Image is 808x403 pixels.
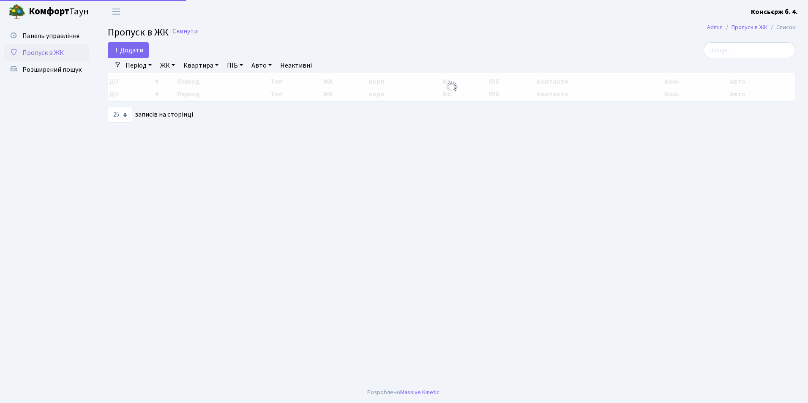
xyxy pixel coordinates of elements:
[751,7,798,17] a: Консьєрж б. 4.
[22,65,82,74] span: Розширений пошук
[108,107,132,123] select: записів на сторінці
[224,58,246,73] a: ПІБ
[445,80,459,94] img: Обробка...
[180,58,222,73] a: Квартира
[157,58,178,73] a: ЖК
[29,5,69,18] b: Комфорт
[4,44,89,61] a: Пропуск в ЖК
[29,5,89,19] span: Таун
[704,42,795,58] input: Пошук...
[248,58,275,73] a: Авто
[367,388,441,397] div: Розроблено .
[108,42,149,58] a: Додати
[4,27,89,44] a: Панель управління
[108,107,193,123] label: записів на сторінці
[172,27,198,35] a: Скинути
[707,23,723,32] a: Admin
[4,61,89,78] a: Розширений пошук
[8,3,25,20] img: logo.png
[22,48,64,57] span: Пропуск в ЖК
[108,25,169,40] span: Пропуск в ЖК
[767,23,795,32] li: Список
[732,23,767,32] a: Пропуск в ЖК
[694,19,808,36] nav: breadcrumb
[106,5,127,19] button: Переключити навігацію
[113,46,143,55] span: Додати
[400,388,439,397] a: Massive Kinetic
[751,7,798,16] b: Консьєрж б. 4.
[122,58,155,73] a: Період
[22,31,79,41] span: Панель управління
[277,58,315,73] a: Неактивні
